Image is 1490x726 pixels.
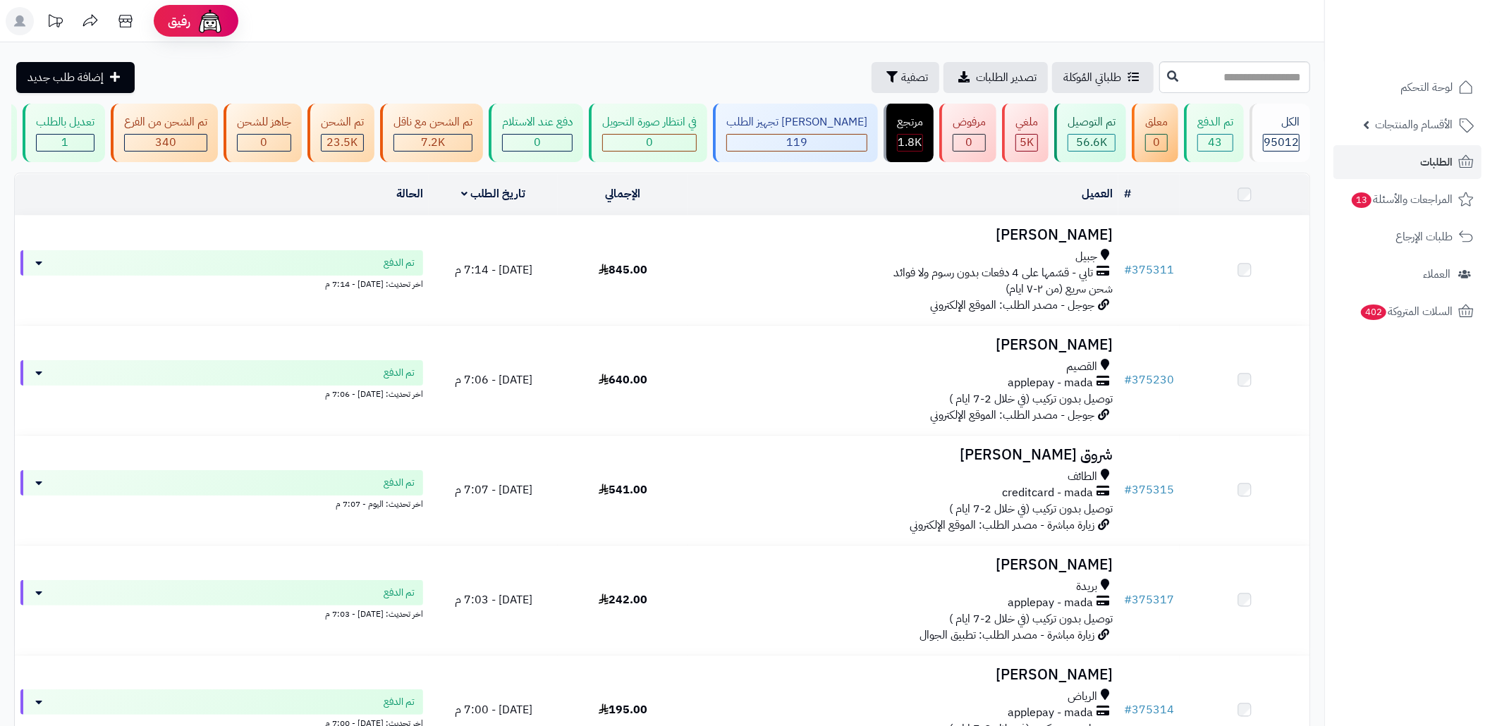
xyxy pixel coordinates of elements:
[726,114,867,130] div: [PERSON_NAME] تجهيز الطلب
[872,62,939,93] button: تصفية
[646,134,653,151] span: 0
[1420,152,1453,172] span: الطلبات
[461,185,525,202] a: تاريخ الطلب
[786,134,807,151] span: 119
[1016,135,1037,151] div: 4975
[930,297,1094,314] span: جوجل - مصدر الطلب: الموقع الإلكتروني
[221,104,305,162] a: جاهز للشحن 0
[1396,227,1453,247] span: طلبات الإرجاع
[534,134,541,151] span: 0
[966,134,973,151] span: 0
[1333,295,1482,328] a: السلات المتروكة402
[1124,262,1132,278] span: #
[384,366,415,380] span: تم الدفع
[1008,705,1093,721] span: applepay - mada
[1361,304,1386,320] span: 402
[1423,264,1451,284] span: العملاء
[1002,485,1093,501] span: creditcard - mada
[605,185,640,202] a: الإجمالي
[1124,185,1131,202] a: #
[1124,481,1174,498] a: #375315
[394,135,472,151] div: 7223
[586,104,710,162] a: في انتظار صورة التحويل 0
[1400,78,1453,97] span: لوحة التحكم
[1333,145,1482,179] a: الطلبات
[1052,62,1154,93] a: طلباتي المُوكلة
[455,262,532,278] span: [DATE] - 7:14 م
[710,104,881,162] a: [PERSON_NAME] تجهيز الطلب 119
[1124,262,1174,278] a: #375311
[261,134,268,151] span: 0
[1333,220,1482,254] a: طلبات الإرجاع
[898,135,922,151] div: 1811
[1076,579,1097,595] span: بريدة
[384,695,415,709] span: تم الدفع
[1153,134,1160,151] span: 0
[930,407,1094,424] span: جوجل - مصدر الطلب: الموقع الإلكتروني
[1124,591,1132,608] span: #
[1145,114,1168,130] div: معلق
[1068,114,1116,130] div: تم التوصيل
[1181,104,1247,162] a: تم الدفع 43
[1124,371,1132,388] span: #
[999,104,1051,162] a: ملغي 5K
[384,586,415,600] span: تم الدفع
[949,390,1113,407] span: توصيل بدون تركيب (في خلال 2-7 ايام )
[1333,257,1482,291] a: العملاء
[901,69,928,86] span: تصفية
[377,104,486,162] a: تم الشحن مع ناقل 7.2K
[599,262,647,278] span: 845.00
[893,265,1093,281] span: تابي - قسّمها على 4 دفعات بدون رسوم ولا فوائد
[920,627,1094,644] span: زيارة مباشرة - مصدر الطلب: تطبيق الجوال
[1082,185,1113,202] a: العميل
[693,337,1113,353] h3: [PERSON_NAME]
[976,69,1037,86] span: تصدير الطلبات
[168,13,190,30] span: رفيق
[321,114,364,130] div: تم الشحن
[953,135,985,151] div: 0
[1247,104,1313,162] a: الكل95012
[1008,595,1093,611] span: applepay - mada
[1209,134,1223,151] span: 43
[1394,37,1477,67] img: logo-2.png
[455,371,532,388] span: [DATE] - 7:06 م
[455,701,532,718] span: [DATE] - 7:00 م
[1124,371,1174,388] a: #375230
[693,447,1113,463] h3: شروق [PERSON_NAME]
[502,114,573,130] div: دفع عند الاستلام
[602,114,697,130] div: في انتظار صورة التحويل
[155,134,176,151] span: 340
[1006,281,1113,297] span: شحن سريع (من ٢-٧ ايام)
[1008,375,1093,391] span: applepay - mada
[36,114,94,130] div: تعديل بالطلب
[1375,115,1453,135] span: الأقسام والمنتجات
[108,104,221,162] a: تم الشحن من الفرع 340
[1350,190,1453,209] span: المراجعات والأسئلة
[693,557,1113,573] h3: [PERSON_NAME]
[20,386,423,400] div: اخر تحديث: [DATE] - 7:06 م
[693,227,1113,243] h3: [PERSON_NAME]
[37,7,73,39] a: تحديثات المنصة
[1197,114,1233,130] div: تم الدفع
[1076,134,1107,151] span: 56.6K
[20,276,423,290] div: اخر تحديث: [DATE] - 7:14 م
[1068,469,1097,485] span: الطائف
[953,114,986,130] div: مرفوض
[1333,183,1482,216] a: المراجعات والأسئلة13
[910,517,1094,534] span: زيارة مباشرة - مصدر الطلب: الموقع الإلكتروني
[393,114,472,130] div: تم الشحن مع ناقل
[599,481,647,498] span: 541.00
[455,591,532,608] span: [DATE] - 7:03 م
[16,62,135,93] a: إضافة طلب جديد
[897,114,923,130] div: مرتجع
[20,605,423,620] div: اخر تحديث: [DATE] - 7:03 م
[1015,114,1038,130] div: ملغي
[455,481,532,498] span: [DATE] - 7:07 م
[949,610,1113,627] span: توصيل بدون تركيب (في خلال 2-7 ايام )
[327,134,358,151] span: 23.5K
[1063,69,1121,86] span: طلباتي المُوكلة
[898,134,922,151] span: 1.8K
[1068,689,1097,705] span: الرياض
[20,496,423,510] div: اخر تحديث: اليوم - 7:07 م
[693,667,1113,683] h3: [PERSON_NAME]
